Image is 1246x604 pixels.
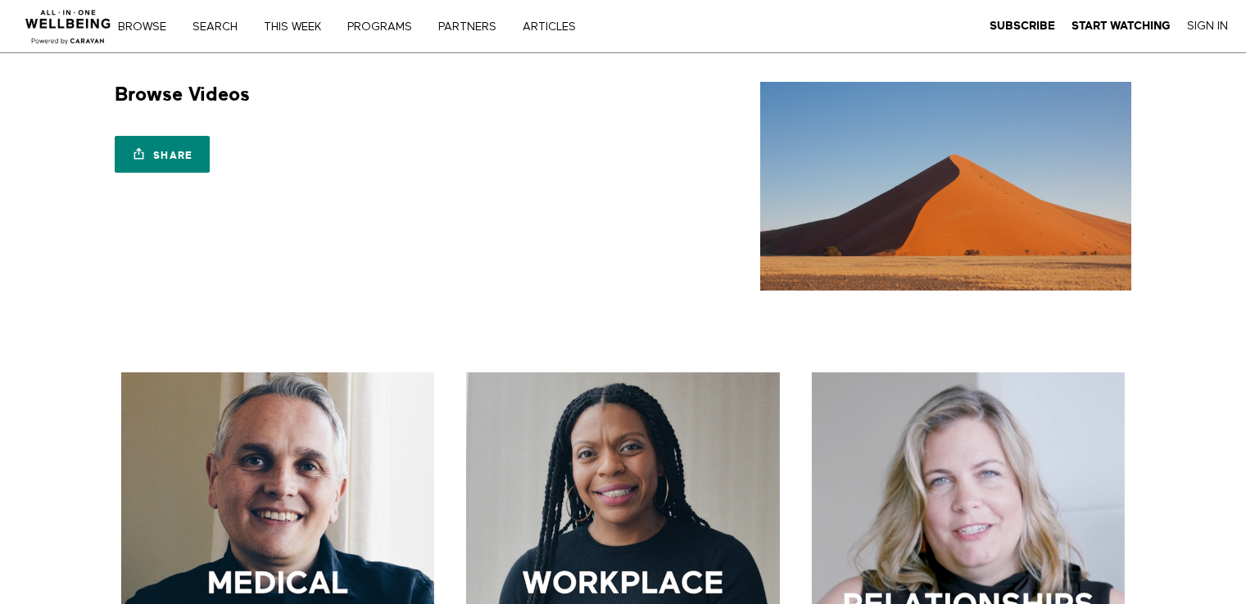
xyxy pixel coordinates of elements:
img: Browse Videos [760,82,1131,291]
a: THIS WEEK [258,21,338,33]
strong: Start Watching [1072,20,1171,32]
nav: Primary [129,18,609,34]
a: ARTICLES [517,21,593,33]
a: Search [187,21,255,33]
a: Browse [112,21,184,33]
a: PARTNERS [433,21,514,33]
strong: Subscribe [990,20,1055,32]
a: Subscribe [990,19,1055,34]
a: Start Watching [1072,19,1171,34]
a: Share [115,136,210,173]
h1: Browse Videos [115,82,250,107]
a: PROGRAMS [342,21,429,33]
a: Sign In [1187,19,1228,34]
